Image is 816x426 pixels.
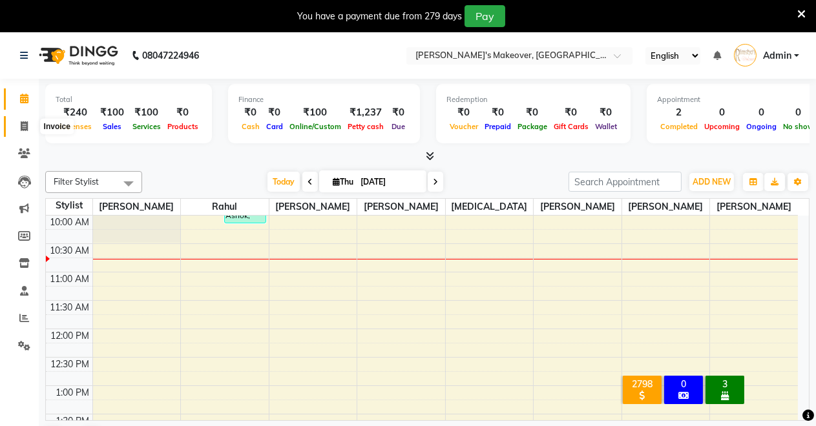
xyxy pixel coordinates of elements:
[514,122,550,131] span: Package
[129,105,164,120] div: ₹100
[657,122,701,131] span: Completed
[387,105,410,120] div: ₹0
[550,122,592,131] span: Gift Cards
[46,199,92,212] div: Stylist
[56,94,202,105] div: Total
[357,199,445,215] span: [PERSON_NAME]
[48,358,92,371] div: 12:30 PM
[710,199,798,215] span: [PERSON_NAME]
[164,105,202,120] div: ₹0
[181,199,269,215] span: Rahul
[446,94,620,105] div: Redemption
[357,172,421,192] input: 2025-09-04
[33,37,121,74] img: logo
[286,105,344,120] div: ₹100
[54,176,99,187] span: Filter Stylist
[238,122,263,131] span: Cash
[41,119,74,134] div: Invoice
[48,329,92,343] div: 12:00 PM
[344,122,387,131] span: Petty cash
[743,122,780,131] span: Ongoing
[657,105,701,120] div: 2
[550,105,592,120] div: ₹0
[267,172,300,192] span: Today
[297,10,462,23] div: You have a payment due from 279 days
[238,105,263,120] div: ₹0
[481,122,514,131] span: Prepaid
[142,37,199,74] b: 08047224946
[708,378,742,390] div: 3
[344,105,387,120] div: ₹1,237
[701,122,743,131] span: Upcoming
[446,105,481,120] div: ₹0
[269,199,357,215] span: [PERSON_NAME]
[48,272,92,286] div: 11:00 AM
[129,122,164,131] span: Services
[388,122,408,131] span: Due
[446,199,534,215] span: [MEDICAL_DATA]
[625,378,659,390] div: 2798
[99,122,125,131] span: Sales
[263,122,286,131] span: Card
[286,122,344,131] span: Online/Custom
[622,199,710,215] span: [PERSON_NAME]
[54,386,92,400] div: 1:00 PM
[481,105,514,120] div: ₹0
[56,105,95,120] div: ₹240
[534,199,622,215] span: [PERSON_NAME]
[48,216,92,229] div: 10:00 AM
[465,5,505,27] button: Pay
[569,172,682,192] input: Search Appointment
[592,122,620,131] span: Wallet
[667,378,700,390] div: 0
[693,177,731,187] span: ADD NEW
[48,301,92,314] div: 11:30 AM
[48,244,92,258] div: 10:30 AM
[446,122,481,131] span: Voucher
[263,105,286,120] div: ₹0
[763,49,791,63] span: Admin
[93,199,181,215] span: [PERSON_NAME]
[238,94,410,105] div: Finance
[330,177,357,187] span: Thu
[734,44,757,66] img: Admin
[689,173,734,191] button: ADD NEW
[95,105,129,120] div: ₹100
[164,122,202,131] span: Products
[743,105,780,120] div: 0
[592,105,620,120] div: ₹0
[514,105,550,120] div: ₹0
[701,105,743,120] div: 0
